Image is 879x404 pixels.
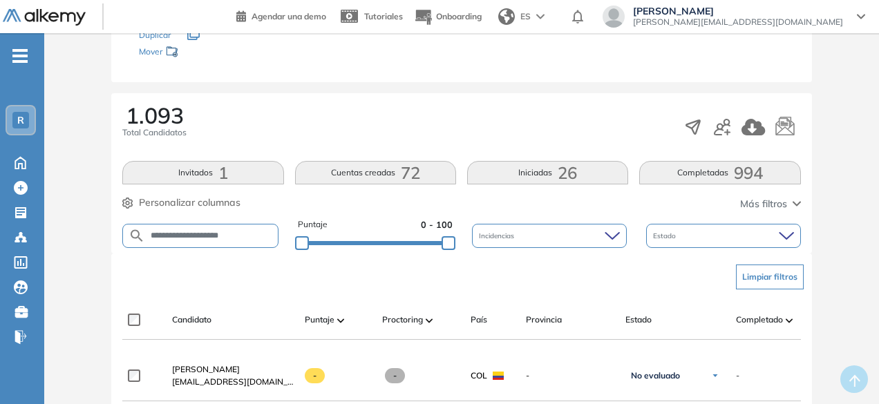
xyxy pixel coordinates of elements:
span: 1.093 [126,104,184,126]
span: Proctoring [382,314,423,326]
span: No evaluado [631,370,680,381]
span: Provincia [526,314,562,326]
button: Iniciadas26 [467,161,628,184]
i: - [12,55,28,57]
span: 0 - 100 [421,218,453,231]
button: Completadas994 [639,161,800,184]
span: Estado [653,231,679,241]
button: Onboarding [414,2,482,32]
span: Puntaje [298,218,328,231]
span: [PERSON_NAME] [172,364,240,374]
span: Tutoriales [364,11,403,21]
a: [PERSON_NAME] [172,363,294,376]
span: Puntaje [305,314,334,326]
span: Incidencias [479,231,517,241]
span: Onboarding [436,11,482,21]
div: Incidencias [472,224,627,248]
img: arrow [536,14,545,19]
span: - [385,368,405,383]
button: Personalizar columnas [122,195,240,210]
span: - [526,369,614,382]
span: Completado [736,314,783,326]
span: País [471,314,487,326]
button: Limpiar filtros [736,264,804,289]
img: SEARCH_ALT [129,227,145,244]
a: Agendar una demo [236,7,326,23]
div: Mover [139,40,277,66]
span: R [17,115,24,126]
span: [PERSON_NAME] [633,6,843,17]
img: [missing "en.ARROW_ALT" translation] [426,318,433,323]
span: Más filtros [740,197,787,211]
span: Candidato [172,314,211,326]
span: Estado [625,314,652,326]
button: Más filtros [740,197,801,211]
span: Duplicar [139,30,171,40]
button: Cuentas creadas72 [295,161,456,184]
img: [missing "en.ARROW_ALT" translation] [786,318,793,323]
span: [EMAIL_ADDRESS][DOMAIN_NAME] [172,376,294,388]
img: Ícono de flecha [711,372,719,380]
span: - [305,368,325,383]
span: [PERSON_NAME][EMAIL_ADDRESS][DOMAIN_NAME] [633,17,843,28]
span: - [736,369,739,382]
span: ES [520,10,531,23]
span: Agendar una demo [252,11,326,21]
div: Estado [646,224,801,248]
img: COL [493,372,504,380]
button: Invitados1 [122,161,283,184]
span: Total Candidatos [122,126,187,139]
img: Logo [3,9,86,26]
img: world [498,8,515,25]
span: COL [471,369,487,382]
img: [missing "en.ARROW_ALT" translation] [337,318,344,323]
span: Personalizar columnas [139,195,240,210]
